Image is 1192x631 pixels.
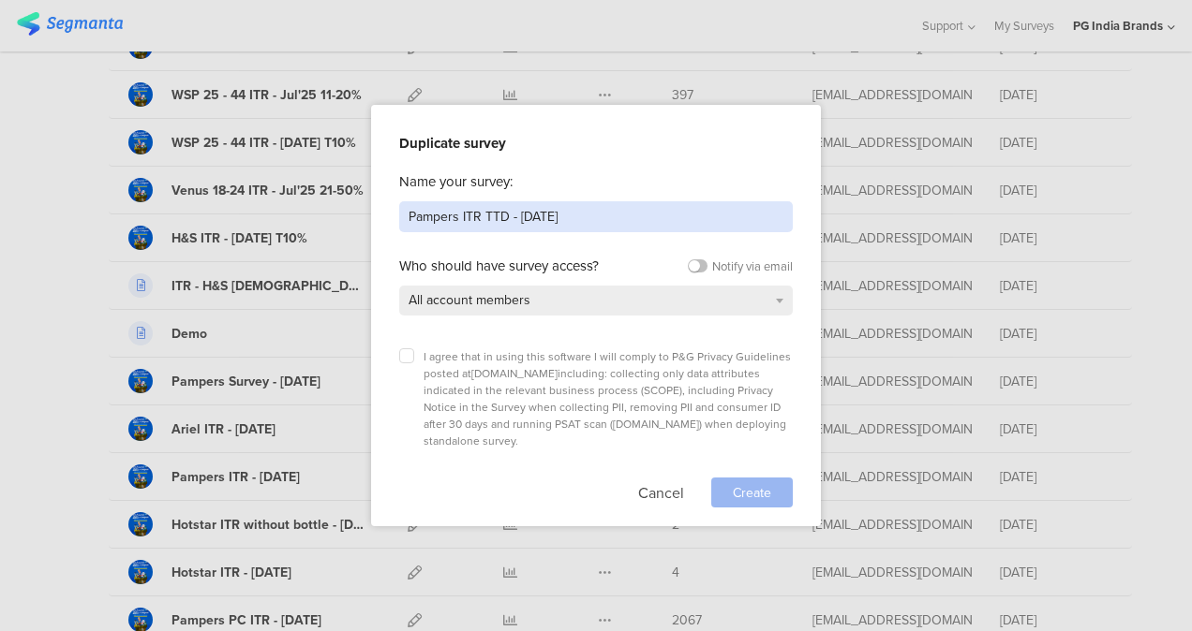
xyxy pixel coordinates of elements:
[638,477,684,507] button: Cancel
[471,365,558,382] a: [DOMAIN_NAME]
[424,348,791,449] span: I agree that in using this software I will comply to P&G Privacy Guidelines posted at including: ...
[399,133,793,154] div: Duplicate survey
[399,256,599,276] div: Who should have survey access?
[409,290,530,310] span: All account members
[399,171,793,192] div: Name your survey:
[613,416,699,433] a: [DOMAIN_NAME]
[712,257,793,275] div: Notify via email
